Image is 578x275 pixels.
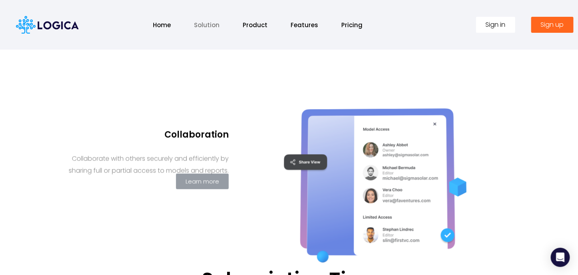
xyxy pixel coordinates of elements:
h5: Collaboration [65,130,229,139]
a: Logica [16,20,79,29]
a: Home [145,16,179,34]
span: Learn more [186,178,219,184]
span: Collaborate with others securely and efficiently by sharing full or partial access to models and ... [69,154,229,175]
a: Learn more [176,173,229,189]
span: Sign in [486,22,506,28]
div: Open Intercom Messenger [551,248,570,267]
span: Sign up [541,22,564,28]
img: Logica [16,16,79,34]
a: Pricing [333,16,370,34]
a: Solution [186,16,228,34]
a: Product [235,16,275,34]
a: Features [283,16,326,34]
a: Sign in [476,17,515,33]
a: Sign up [531,17,574,33]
